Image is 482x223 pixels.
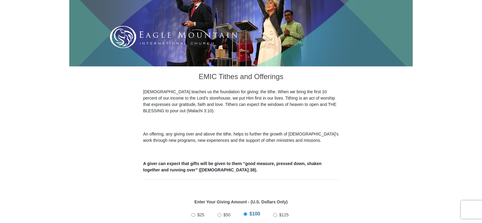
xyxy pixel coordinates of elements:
span: $25 [197,212,204,217]
p: [DEMOGRAPHIC_DATA] teaches us the foundation for giving: the tithe. When we bring the first 10 pe... [143,89,339,114]
span: $50 [224,212,230,217]
strong: Enter Your Giving Amount - (U.S. Dollars Only) [194,199,287,204]
h3: EMIC Tithes and Offerings [143,66,339,89]
span: $125 [279,212,289,217]
b: A giver can expect that gifts will be given to them “good measure, pressed down, shaken together ... [143,161,321,172]
p: An offering, any giving over and above the tithe, helps to further the growth of [DEMOGRAPHIC_DAT... [143,131,339,144]
span: $100 [249,211,260,216]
